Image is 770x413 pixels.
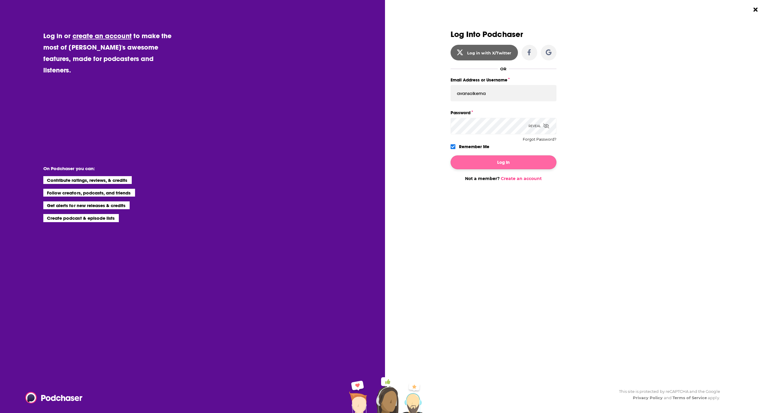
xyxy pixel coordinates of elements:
button: Log in with X/Twitter [451,45,518,60]
button: Forgot Password? [523,137,556,142]
label: Password [451,109,556,117]
li: Follow creators, podcasts, and friends [43,189,135,197]
div: Not a member? [451,176,556,181]
a: Privacy Policy [633,395,663,400]
label: Email Address or Username [451,76,556,84]
label: Remember Me [459,143,489,151]
input: Email Address or Username [451,85,556,101]
div: Log in with X/Twitter [467,50,511,55]
li: Create podcast & episode lists [43,214,119,222]
div: This site is protected by reCAPTCHA and the Google and apply. [614,388,720,401]
a: Create an account [501,176,542,181]
div: OR [500,66,507,71]
button: Log In [451,155,556,169]
h3: Log Into Podchaser [451,30,556,39]
li: Contribute ratings, reviews, & credits [43,176,132,184]
button: Close Button [750,4,761,15]
li: On Podchaser you can: [43,166,164,171]
a: Podchaser - Follow, Share and Rate Podcasts [25,392,78,403]
img: Podchaser - Follow, Share and Rate Podcasts [25,392,83,403]
div: Reveal [528,118,549,134]
a: Terms of Service [673,395,707,400]
a: create an account [72,32,132,40]
li: Get alerts for new releases & credits [43,201,130,209]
